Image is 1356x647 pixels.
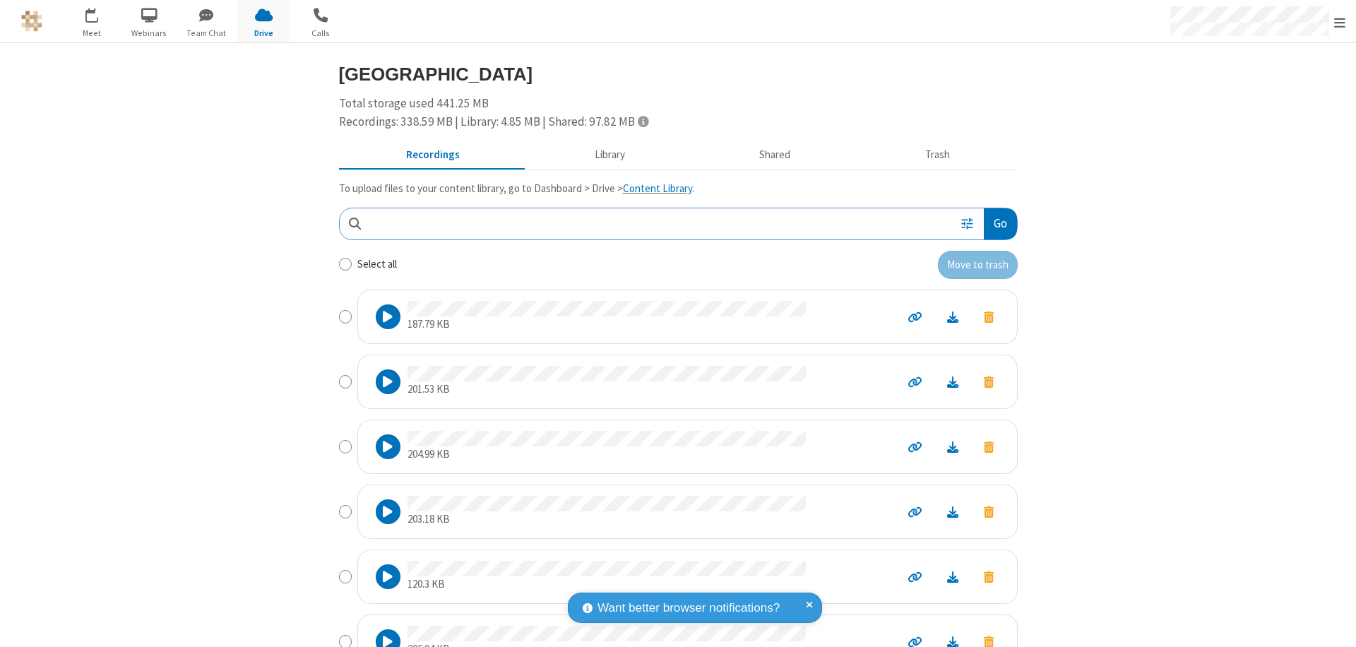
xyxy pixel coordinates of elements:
[339,142,528,169] button: Recorded meetings
[971,437,1006,456] button: Move to trash
[408,511,806,528] p: 203.18 KB
[1321,610,1345,637] iframe: Chat
[934,309,971,325] a: Download file
[408,576,806,593] p: 120.3 KB
[692,142,858,169] button: Shared during meetings
[180,27,233,40] span: Team Chat
[339,95,1018,131] div: Total storage used 441.25 MB
[971,567,1006,586] button: Move to trash
[934,439,971,455] a: Download file
[934,569,971,585] a: Download file
[971,372,1006,391] button: Move to trash
[95,8,105,18] div: 1
[938,251,1018,279] button: Move to trash
[858,142,1018,169] button: Trash
[638,115,648,127] span: Totals displayed include files that have been moved to the trash.
[623,182,692,195] a: Content Library
[934,374,971,390] a: Download file
[237,27,290,40] span: Drive
[597,599,780,617] span: Want better browser notifications?
[21,11,42,32] img: QA Selenium DO NOT DELETE OR CHANGE
[295,27,347,40] span: Calls
[984,208,1016,240] button: Go
[408,316,806,333] p: 187.79 KB
[934,504,971,520] a: Download file
[339,113,1018,131] div: Recordings: 338.59 MB | Library: 4.85 MB | Shared: 97.82 MB
[339,181,1018,197] p: To upload files to your content library, go to Dashboard > Drive > .
[66,27,119,40] span: Meet
[408,381,806,398] p: 201.53 KB
[971,502,1006,521] button: Move to trash
[408,446,806,463] p: 204.99 KB
[123,27,176,40] span: Webinars
[339,64,1018,84] h3: [GEOGRAPHIC_DATA]
[527,142,692,169] button: Content library
[357,256,397,273] label: Select all
[971,307,1006,326] button: Move to trash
